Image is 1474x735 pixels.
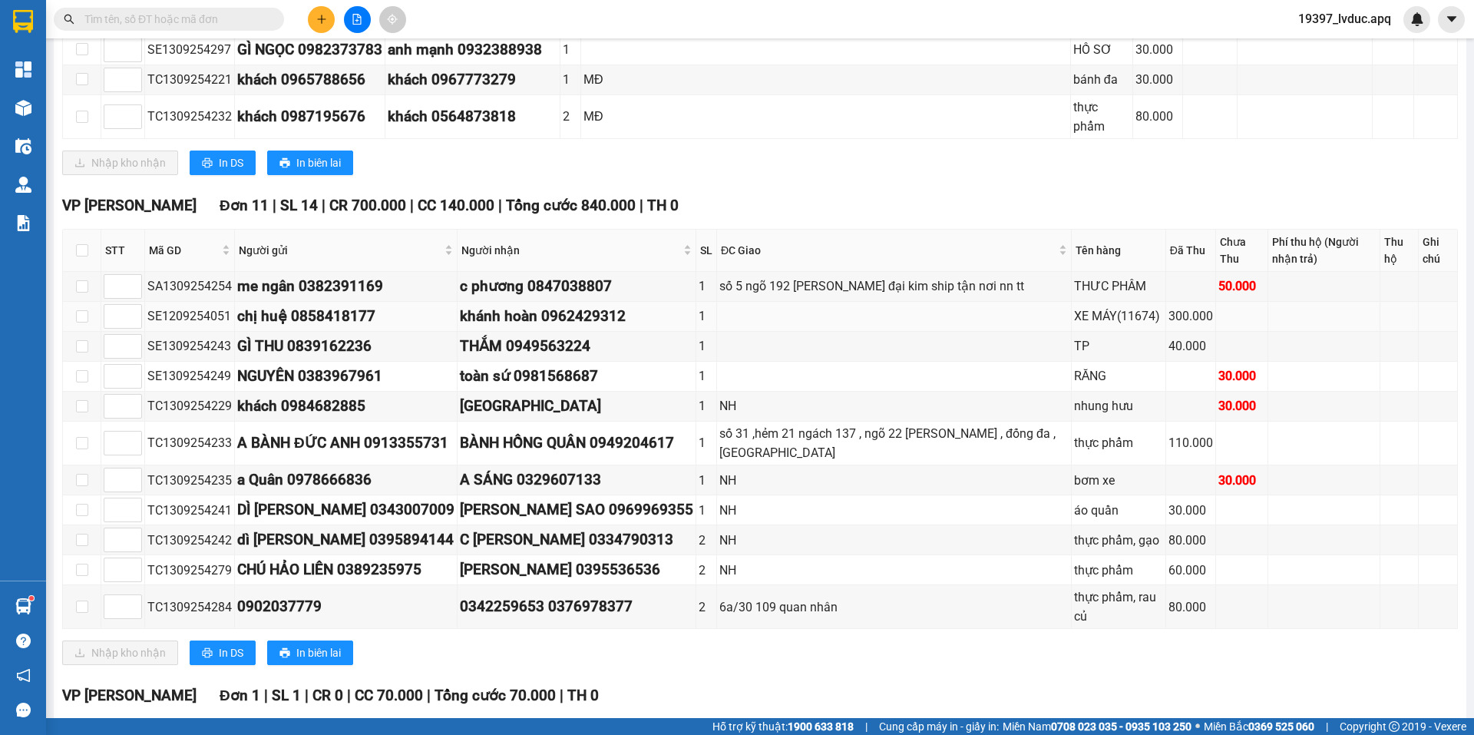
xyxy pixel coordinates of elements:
[1218,276,1265,296] div: 50.000
[1168,561,1213,580] div: 60.000
[220,687,260,704] span: Đơn 1
[237,528,454,551] div: dì [PERSON_NAME] 0395894144
[719,531,1069,550] div: NH
[1410,12,1424,26] img: icon-new-feature
[1168,531,1213,550] div: 80.000
[322,197,326,214] span: |
[387,14,398,25] span: aim
[15,177,31,193] img: warehouse-icon
[219,154,243,171] span: In DS
[699,531,714,550] div: 2
[237,432,454,455] div: A BÀNH ĐỨC ANH 0913355731
[1135,70,1180,89] div: 30.000
[1216,230,1268,272] th: Chưa Thu
[237,68,382,91] div: khách 0965788656
[388,105,557,128] div: khách 0564873818
[721,242,1056,259] span: ĐC Giao
[145,302,235,332] td: SE1209254051
[145,525,235,555] td: TC1309254242
[347,687,351,704] span: |
[16,668,31,683] span: notification
[388,68,557,91] div: khách 0967773279
[460,432,693,455] div: BÀNH HỒNG QUÂN 0949204617
[1074,366,1163,386] div: RĂNG
[1074,336,1163,356] div: TP
[147,531,232,550] div: TC1309254242
[699,501,714,520] div: 1
[640,197,643,214] span: |
[147,366,232,386] div: SE1309254249
[15,598,31,614] img: warehouse-icon
[699,598,714,617] div: 2
[237,335,454,358] div: GÌ THU 0839162236
[145,465,235,495] td: TC1309254235
[15,100,31,116] img: warehouse-icon
[352,14,362,25] span: file-add
[355,687,423,704] span: CC 70.000
[1003,718,1191,735] span: Miền Nam
[29,596,34,601] sup: 1
[1248,720,1314,733] strong: 0369 525 060
[563,70,578,89] div: 1
[237,395,454,418] div: khách 0984682885
[147,396,232,416] div: TC1309254229
[29,12,140,62] strong: CHUYỂN PHÁT NHANH AN PHÚ QUÝ
[567,687,599,704] span: TH 0
[879,718,999,735] span: Cung cấp máy in - giấy in:
[305,687,309,704] span: |
[1168,501,1213,520] div: 30.000
[16,634,31,648] span: question-circle
[1218,471,1265,490] div: 30.000
[699,276,714,296] div: 1
[147,336,232,356] div: SE1309254243
[1195,723,1200,730] span: ⚪️
[329,197,406,214] span: CR 700.000
[1326,718,1328,735] span: |
[1419,230,1458,272] th: Ghi chú
[272,687,301,704] span: SL 1
[149,242,219,259] span: Mã GD
[719,276,1069,296] div: số 5 ngõ 192 [PERSON_NAME] đại kim ship tận nơi nn tt
[237,498,454,521] div: DÌ [PERSON_NAME] 0343007009
[699,306,714,326] div: 1
[239,242,441,259] span: Người gửi
[15,61,31,78] img: dashboard-icon
[719,501,1069,520] div: NH
[1445,12,1459,26] span: caret-down
[712,718,854,735] span: Hỗ trợ kỹ thuật:
[460,498,693,521] div: [PERSON_NAME] SAO 0969969355
[1074,501,1163,520] div: áo quần
[62,151,178,175] button: downloadNhập kho nhận
[1389,721,1400,732] span: copyright
[273,197,276,214] span: |
[145,35,235,65] td: SE1309254297
[460,468,693,492] div: A SÁNG 0329607133
[237,468,454,492] div: a Quân 0978666836
[719,598,1069,617] div: 6a/30 109 quan nhân
[190,641,256,665] button: printerIn DS
[1135,107,1180,126] div: 80.000
[379,6,406,33] button: aim
[64,14,74,25] span: search
[583,70,1068,89] div: MĐ
[145,65,235,95] td: TC1309254221
[296,154,341,171] span: In biên lai
[1074,433,1163,452] div: thực phẩm
[563,40,578,59] div: 1
[1073,98,1130,136] div: thực phẩm
[1073,40,1130,59] div: HỒ SƠ
[237,595,454,618] div: 0902037779
[1168,336,1213,356] div: 40.000
[145,585,235,629] td: TC1309254284
[344,6,371,33] button: file-add
[147,306,232,326] div: SE1209254051
[1072,230,1166,272] th: Tên hàng
[264,687,268,704] span: |
[563,107,578,126] div: 2
[1218,396,1265,416] div: 30.000
[15,215,31,231] img: solution-icon
[410,197,414,214] span: |
[8,83,25,159] img: logo
[1168,598,1213,617] div: 80.000
[1204,718,1314,735] span: Miền Bắc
